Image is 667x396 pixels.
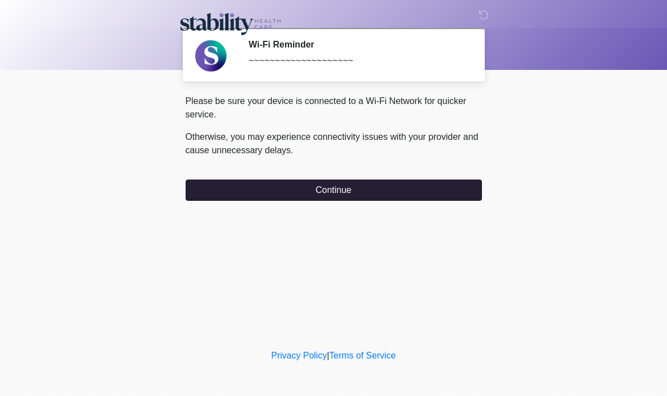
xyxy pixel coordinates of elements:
p: Otherwise, you may experience connectivity issues with your provider and cause unnecessary delays [186,130,482,157]
img: Stability Healthcare Logo [174,8,286,37]
a: Privacy Policy [271,351,327,360]
img: Agent Avatar [194,39,228,73]
div: ~~~~~~~~~~~~~~~~~~~~ [249,54,465,68]
p: Please be sure your device is connected to a Wi-Fi Network for quicker service. [186,95,482,121]
button: Continue [186,180,482,201]
span: . [291,145,293,155]
a: | [327,351,329,360]
a: Terms of Service [329,351,396,360]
